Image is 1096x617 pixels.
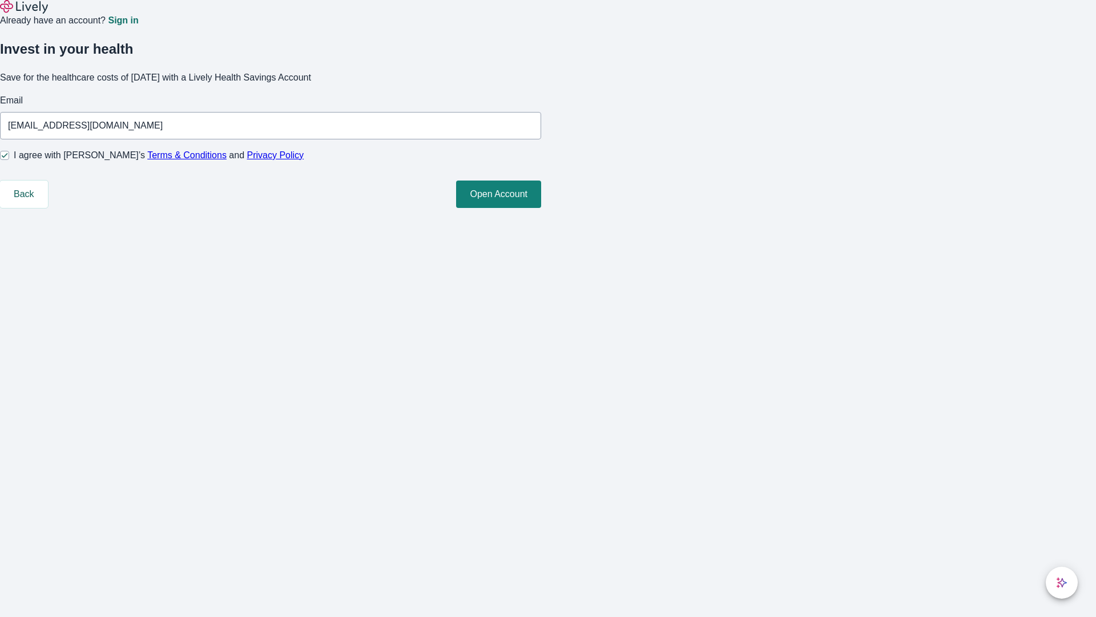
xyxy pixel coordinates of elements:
button: Open Account [456,181,541,208]
a: Sign in [108,16,138,25]
span: I agree with [PERSON_NAME]’s and [14,149,304,162]
button: chat [1046,567,1078,599]
a: Privacy Policy [247,150,304,160]
svg: Lively AI Assistant [1056,577,1067,588]
a: Terms & Conditions [147,150,227,160]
